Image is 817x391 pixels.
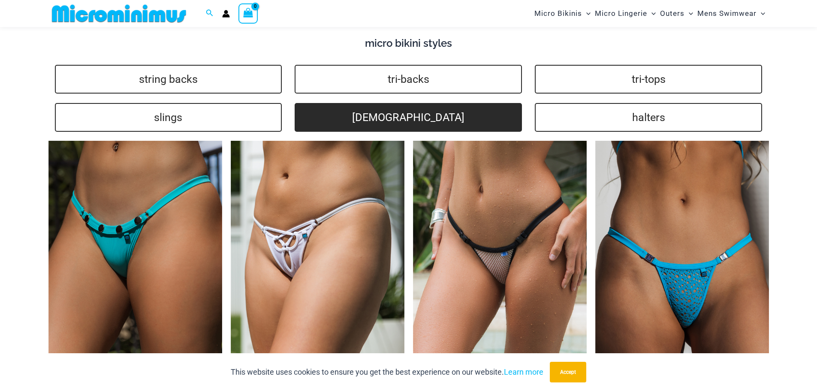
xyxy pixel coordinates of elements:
a: string backs [55,65,282,94]
span: Micro Bikinis [534,3,582,24]
span: Mens Swimwear [697,3,757,24]
a: halters [535,103,762,132]
a: Search icon link [206,8,214,19]
span: Menu Toggle [647,3,656,24]
a: Learn more [504,367,543,376]
a: [DEMOGRAPHIC_DATA] [295,103,522,132]
img: MM SHOP LOGO FLAT [48,4,190,23]
a: tri-tops [535,65,762,94]
span: Micro Lingerie [595,3,647,24]
span: Menu Toggle [684,3,693,24]
p: This website uses cookies to ensure you get the best experience on our website. [231,366,543,379]
a: slings [55,103,282,132]
button: Accept [550,362,586,382]
a: tri-backs [295,65,522,94]
a: OutersMenu ToggleMenu Toggle [658,3,695,24]
a: Mens SwimwearMenu ToggleMenu Toggle [695,3,767,24]
a: View Shopping Cart, empty [238,3,258,23]
span: Menu Toggle [757,3,765,24]
a: Micro LingerieMenu ToggleMenu Toggle [593,3,658,24]
a: Account icon link [222,10,230,18]
span: Menu Toggle [582,3,591,24]
a: Micro BikinisMenu ToggleMenu Toggle [532,3,593,24]
span: Outers [660,3,684,24]
nav: Site Navigation [531,1,769,26]
h4: micro bikini styles [48,37,769,50]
